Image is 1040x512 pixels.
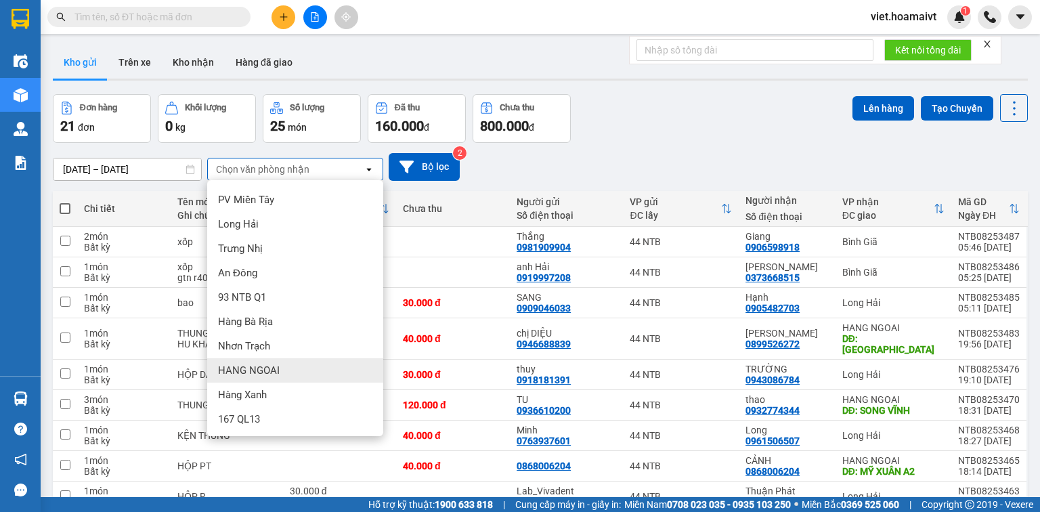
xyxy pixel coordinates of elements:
[14,391,28,406] img: warehouse-icon
[218,242,263,255] span: Trưng Nhị
[517,339,571,349] div: 0946688839
[14,156,28,170] img: solution-icon
[921,96,993,121] button: Tạo Chuyến
[745,425,828,435] div: Long
[84,339,164,349] div: Bất kỳ
[84,303,164,314] div: Bất kỳ
[953,11,966,23] img: icon-new-feature
[1008,5,1032,29] button: caret-down
[14,88,28,102] img: warehouse-icon
[175,122,186,133] span: kg
[403,203,503,214] div: Chưa thu
[53,94,151,143] button: Đơn hàng21đơn
[84,394,164,405] div: 3 món
[78,122,95,133] span: đơn
[225,46,303,79] button: Hàng đã giao
[218,266,257,280] span: An Đông
[84,203,164,214] div: Chi tiết
[630,267,732,278] div: 44 NTB
[958,486,1020,496] div: NTB08253463
[636,39,873,61] input: Nhập số tổng đài
[218,412,260,426] span: 167 QL13
[529,122,534,133] span: đ
[84,272,164,283] div: Bất kỳ
[473,94,571,143] button: Chưa thu800.000đ
[958,231,1020,242] div: NTB08253487
[958,455,1020,466] div: NTB08253465
[630,297,732,308] div: 44 NTB
[745,272,800,283] div: 0373668515
[56,12,66,22] span: search
[177,261,276,272] div: xốp
[745,455,828,466] div: CẢNH
[745,405,800,416] div: 0932774344
[177,491,276,502] div: HỘP R
[958,425,1020,435] div: NTB08253468
[958,435,1020,446] div: 18:27 [DATE]
[517,210,616,221] div: Số điện thoại
[162,46,225,79] button: Kho nhận
[517,486,616,496] div: Lab_Vivadent
[403,461,503,471] div: 40.000 đ
[958,405,1020,416] div: 18:31 [DATE]
[53,158,201,180] input: Select a date range.
[958,466,1020,477] div: 18:14 [DATE]
[842,333,945,355] div: DĐ: Phú.Mỹ_TX
[341,12,351,22] span: aim
[375,118,424,134] span: 160.000
[14,423,27,435] span: question-circle
[836,191,951,227] th: Toggle SortBy
[53,46,108,79] button: Kho gửi
[745,303,800,314] div: 0905482703
[630,333,732,344] div: 44 NTB
[842,297,945,308] div: Long Hải
[84,292,164,303] div: 1 món
[177,210,276,221] div: Ghi chú
[517,496,576,507] div: 02822416966
[185,103,226,112] div: Khối lượng
[794,502,798,507] span: ⚪️
[745,486,828,496] div: Thuận Phát
[403,333,503,344] div: 40.000 đ
[842,267,945,278] div: Bình Giã
[403,430,503,441] div: 40.000 đ
[745,292,828,303] div: Hạnh
[403,400,503,410] div: 120.000 đ
[860,8,947,25] span: viet.hoamaivt
[403,369,503,380] div: 30.000 đ
[84,486,164,496] div: 1 món
[517,435,571,446] div: 0763937601
[177,196,276,207] div: Tên món
[158,94,256,143] button: Khối lượng0kg
[958,196,1009,207] div: Mã GD
[958,328,1020,339] div: NTB08253483
[165,118,173,134] span: 0
[177,272,276,283] div: gtn r40
[84,261,164,272] div: 1 món
[630,210,721,221] div: ĐC lấy
[453,146,467,160] sup: 2
[12,9,29,29] img: logo-vxr
[290,496,389,507] div: Tại văn phòng
[745,339,800,349] div: 0899526272
[218,291,266,304] span: 93 NTB Q1
[630,430,732,441] div: 44 NTB
[14,54,28,68] img: warehouse-icon
[218,315,273,328] span: Hàng Bà Rịa
[984,11,996,23] img: phone-icon
[842,369,945,380] div: Long Hải
[84,496,164,507] div: Bất kỳ
[1014,11,1026,23] span: caret-down
[14,122,28,136] img: warehouse-icon
[515,497,621,512] span: Cung cấp máy in - giấy in:
[84,455,164,466] div: 1 món
[958,394,1020,405] div: NTB08253470
[630,196,721,207] div: VP gửi
[207,180,383,436] ul: Menu
[842,394,945,405] div: HANG NGOAI
[624,497,791,512] span: Miền Nam
[842,196,934,207] div: VP nhận
[841,499,899,510] strong: 0369 525 060
[630,491,732,502] div: 44 NTB
[842,236,945,247] div: Bình Giã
